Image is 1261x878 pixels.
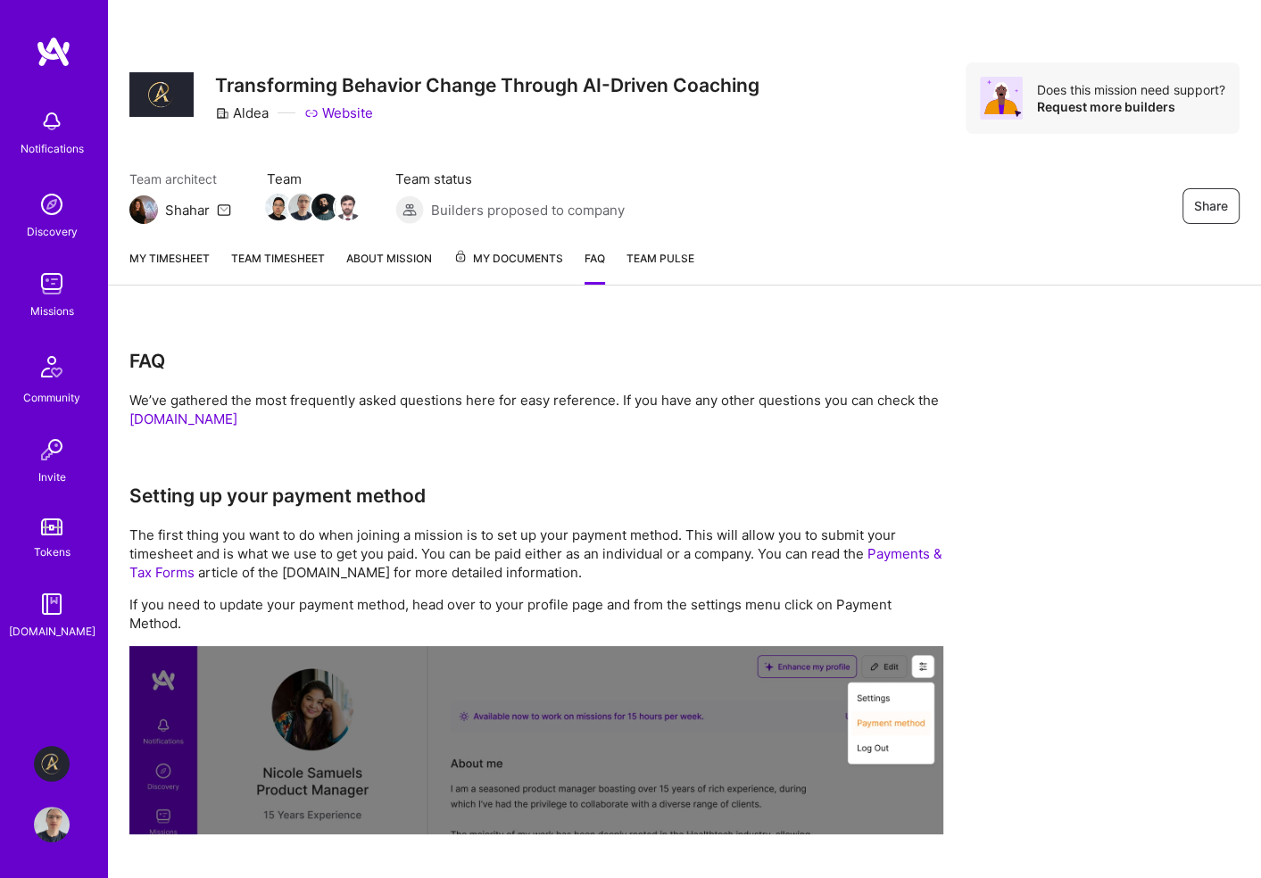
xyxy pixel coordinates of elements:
[129,410,237,427] a: [DOMAIN_NAME]
[336,192,360,222] a: Team Member Avatar
[626,252,694,265] span: Team Pulse
[395,170,625,188] span: Team status
[34,746,70,782] img: Aldea: Transforming Behavior Change Through AI-Driven Coaching
[129,526,943,582] p: The first thing you want to do when joining a mission is to set up your payment method. This will...
[36,36,71,68] img: logo
[1194,197,1228,215] span: Share
[129,195,158,224] img: Team Architect
[129,249,210,285] a: My timesheet
[41,518,62,535] img: tokens
[265,194,292,220] img: Team Member Avatar
[129,545,942,581] a: Payments & Tax Forms
[21,139,84,158] div: Notifications
[290,192,313,222] a: Team Member Avatar
[129,170,231,188] span: Team architect
[165,201,210,219] div: Shahar
[311,194,338,220] img: Team Member Avatar
[129,350,943,372] h3: FAQ
[30,302,74,320] div: Missions
[585,249,605,285] a: FAQ
[129,646,943,833] img: Setting up your payment method
[313,192,336,222] a: Team Member Avatar
[453,249,563,285] a: My Documents
[34,104,70,139] img: bell
[129,485,943,507] h3: Setting up your payment method
[304,104,373,122] a: Website
[217,203,231,217] i: icon Mail
[267,192,290,222] a: Team Member Avatar
[980,77,1023,120] img: Avatar
[288,194,315,220] img: Team Member Avatar
[215,104,269,122] div: Aldea
[395,195,424,224] img: Builders proposed to company
[1037,98,1225,115] div: Request more builders
[27,222,78,241] div: Discovery
[335,194,361,220] img: Team Member Avatar
[129,595,943,633] p: If you need to update your payment method, head over to your profile page and from the settings m...
[34,807,70,842] img: User Avatar
[34,186,70,222] img: discovery
[9,622,95,641] div: [DOMAIN_NAME]
[346,249,432,285] a: About Mission
[29,746,74,782] a: Aldea: Transforming Behavior Change Through AI-Driven Coaching
[215,106,229,120] i: icon CompanyGray
[1037,81,1225,98] div: Does this mission need support?
[29,807,74,842] a: User Avatar
[267,170,360,188] span: Team
[431,201,625,219] span: Builders proposed to company
[215,74,759,96] h3: Transforming Behavior Change Through AI-Driven Coaching
[34,266,70,302] img: teamwork
[1182,188,1240,224] button: Share
[453,249,563,269] span: My Documents
[34,586,70,622] img: guide book
[34,543,71,561] div: Tokens
[129,72,194,118] img: Company Logo
[23,388,80,407] div: Community
[231,249,325,285] a: Team timesheet
[30,345,73,388] img: Community
[129,391,943,428] p: We’ve gathered the most frequently asked questions here for easy reference. If you have any other...
[34,432,70,468] img: Invite
[626,249,694,285] a: Team Pulse
[38,468,66,486] div: Invite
